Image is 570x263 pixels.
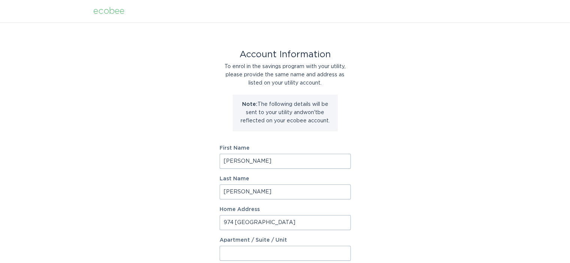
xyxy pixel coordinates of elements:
[220,176,351,181] label: Last Name
[238,100,332,125] p: The following details will be sent to your utility and won't be reflected on your ecobee account.
[242,102,257,107] strong: Note:
[220,51,351,59] div: Account Information
[220,238,351,243] label: Apartment / Suite / Unit
[220,146,351,151] label: First Name
[93,7,124,15] div: ecobee
[220,207,351,212] label: Home Address
[220,62,351,87] div: To enrol in the savings program with your utility, please provide the same name and address as li...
